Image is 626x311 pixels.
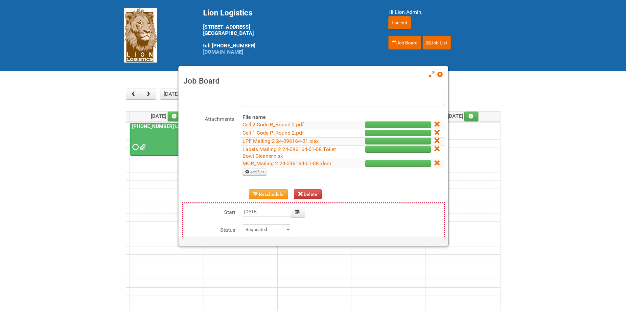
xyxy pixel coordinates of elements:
[131,123,258,129] a: [PHONE_NUMBER] Liquid Toilet Bowl Cleaner - Mailing 2
[243,146,336,159] a: Labels Mailing 2 24-096164-01-08 Toilet Bowl Cleaner.xlsx
[294,189,322,199] button: Delete
[151,113,182,119] span: [DATE]
[183,207,235,216] label: Start
[423,36,451,50] a: Job List
[132,145,137,149] span: Requested
[243,168,267,176] a: Add files
[448,113,479,119] span: [DATE]
[243,130,304,136] a: Cell 1 Code P_Round 2.pdf
[140,145,144,149] span: Labels Mailing 2 24-096164-01-08 Toilet Bowl Cleaner.xlsx MOR_Mailing 2 24-096164-01-08.xlsm LPF ...
[243,121,304,128] a: Cell 2 Code R_Round 2.pdf
[124,32,157,38] a: Lion Logistics
[203,49,243,55] a: [DOMAIN_NAME]
[203,8,372,55] div: [STREET_ADDRESS] [GEOGRAPHIC_DATA] tel: [PHONE_NUMBER]
[182,114,234,123] label: Attachments
[249,189,288,199] button: Reschedule
[183,224,235,234] label: Status
[388,8,502,16] div: Hi Lion Admin,
[388,36,421,50] a: Job Board
[243,160,331,167] a: MOR_Mailing 2 24-096164-01-08.xlsm
[203,8,252,17] span: Lion Logistics
[168,112,182,121] a: Add an event
[183,76,443,86] h3: Job Board
[388,16,411,29] input: Log out
[243,138,319,144] a: LPF Mailing 2 24-096164-01.xlsx
[130,123,201,156] a: [PHONE_NUMBER] Liquid Toilet Bowl Cleaner - Mailing 2
[291,207,305,218] button: Calendar
[464,112,479,121] a: Add an event
[124,8,157,63] img: Lion Logistics
[160,89,182,100] button: [DATE]
[241,114,338,121] th: File name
